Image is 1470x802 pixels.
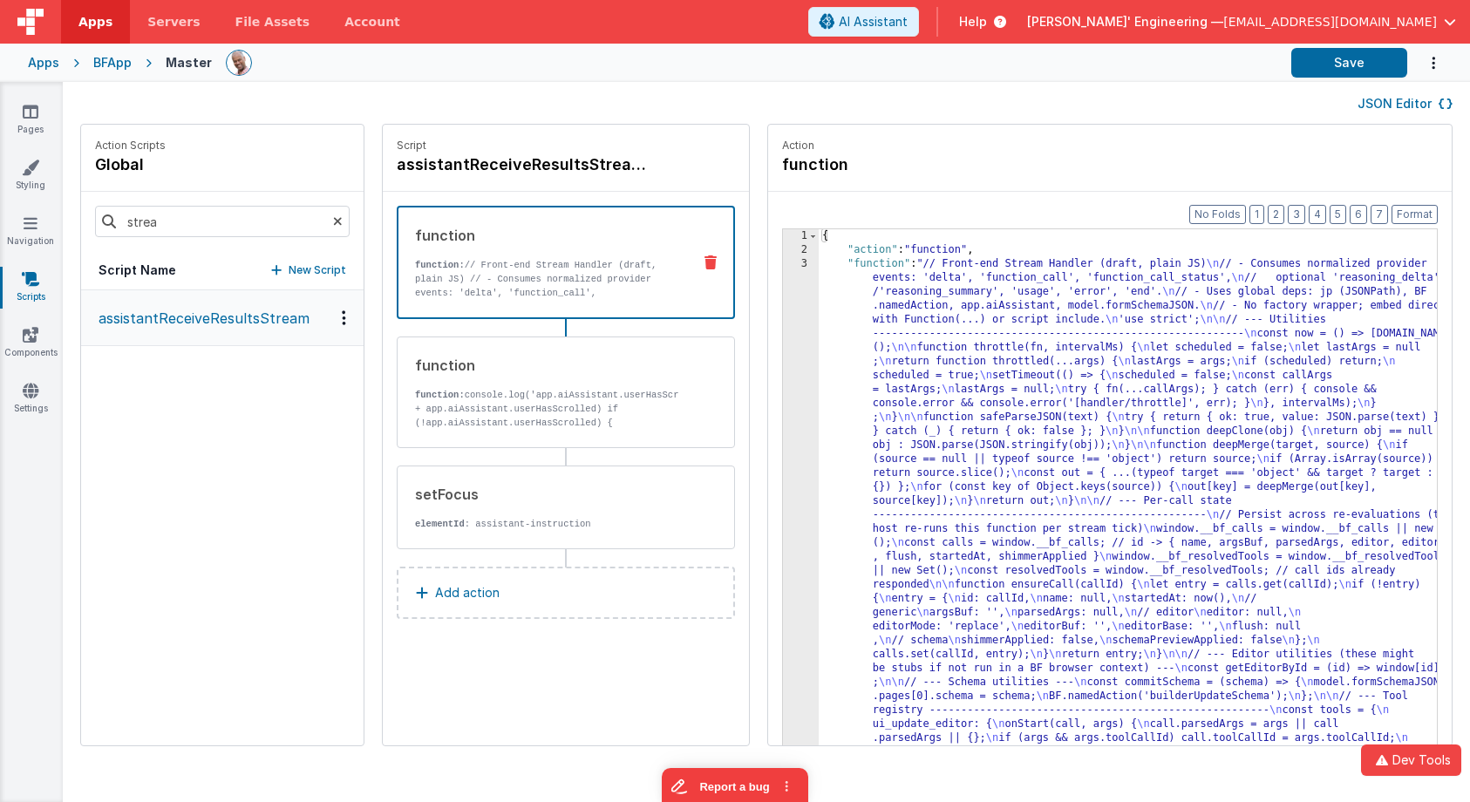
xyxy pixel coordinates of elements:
input: Search scripts [95,206,350,237]
div: 2 [783,243,819,257]
button: Format [1392,205,1438,224]
button: 3 [1288,205,1305,224]
h4: global [95,153,166,177]
p: assistantReceiveResultsStream [88,308,310,329]
p: console.log('app.aiAssistant.userHasScrolled:' + app.aiAssistant.userHasScrolled) if (!app.aiAssi... [415,388,678,472]
button: assistantReceiveResultsStream [81,290,364,346]
button: Add action [397,567,735,619]
div: BFApp [93,54,132,71]
span: Servers [147,13,200,31]
h5: Script Name [99,262,176,279]
span: [PERSON_NAME]' Engineering — [1027,13,1223,31]
button: 5 [1330,205,1346,224]
h4: assistantReceiveResultsStream [397,153,658,177]
p: New Script [289,262,346,279]
strong: function: [415,390,465,400]
button: Options [1407,45,1442,81]
span: Apps [78,13,112,31]
div: setFocus [415,484,678,505]
div: 1 [783,229,819,243]
button: 7 [1371,205,1388,224]
span: File Assets [235,13,310,31]
div: function [415,355,678,376]
img: 11ac31fe5dc3d0eff3fbbbf7b26fa6e1 [227,51,251,75]
p: Action Scripts [95,139,166,153]
button: Save [1291,48,1407,78]
div: Master [166,54,212,71]
button: New Script [271,262,346,279]
button: 2 [1268,205,1284,224]
p: : assistant-instruction [415,517,678,531]
p: Action [782,139,1438,153]
span: [EMAIL_ADDRESS][DOMAIN_NAME] [1223,13,1437,31]
button: No Folds [1189,205,1246,224]
button: Dev Tools [1361,744,1461,776]
span: Help [959,13,987,31]
div: Apps [28,54,59,71]
span: AI Assistant [839,13,908,31]
button: 1 [1249,205,1264,224]
button: JSON Editor [1358,95,1453,112]
div: Options [331,310,357,325]
button: 6 [1350,205,1367,224]
strong: elementId [415,519,465,529]
button: AI Assistant [808,7,919,37]
div: function [415,225,677,246]
p: // Front-end Stream Handler (draft, plain JS) // - Consumes normalized provider events: 'delta', ... [415,258,677,398]
button: [PERSON_NAME]' Engineering — [EMAIL_ADDRESS][DOMAIN_NAME] [1027,13,1456,31]
h4: function [782,153,1044,177]
strong: function: [415,260,465,270]
p: Script [397,139,735,153]
button: 4 [1309,205,1326,224]
p: Add action [435,582,500,603]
